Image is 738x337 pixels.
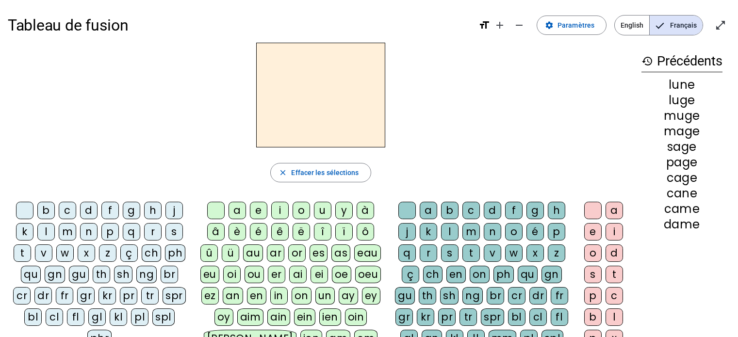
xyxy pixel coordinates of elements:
[245,266,264,283] div: ou
[584,287,602,305] div: p
[270,287,288,305] div: in
[641,126,722,137] div: mage
[526,223,544,241] div: é
[395,308,413,326] div: gr
[201,287,219,305] div: ez
[462,287,483,305] div: ng
[518,266,538,283] div: qu
[551,287,568,305] div: fr
[110,308,127,326] div: kl
[120,287,137,305] div: pr
[250,223,267,241] div: é
[35,244,52,262] div: v
[288,244,306,262] div: or
[606,223,623,241] div: i
[207,223,225,241] div: â
[526,244,544,262] div: x
[345,308,367,326] div: oin
[548,244,565,262] div: z
[80,202,98,219] div: d
[641,157,722,168] div: page
[641,95,722,106] div: luge
[56,244,74,262] div: w
[441,223,459,241] div: l
[641,79,722,91] div: lune
[438,308,456,326] div: pr
[641,203,722,215] div: came
[93,266,110,283] div: th
[526,202,544,219] div: g
[484,223,501,241] div: n
[551,308,568,326] div: fl
[606,244,623,262] div: d
[69,266,89,283] div: gu
[493,266,514,283] div: ph
[120,244,138,262] div: ç
[131,308,148,326] div: pl
[395,287,415,305] div: gu
[229,223,246,241] div: è
[484,202,501,219] div: d
[478,19,490,31] mat-icon: format_size
[335,223,353,241] div: ï
[715,19,726,31] mat-icon: open_in_full
[641,219,722,230] div: dame
[423,266,443,283] div: ch
[101,223,119,241] div: p
[584,308,602,326] div: b
[459,308,477,326] div: tr
[490,16,509,35] button: Augmenter la taille de la police
[339,287,358,305] div: ay
[548,223,565,241] div: p
[462,223,480,241] div: m
[14,244,31,262] div: t
[417,308,434,326] div: kr
[59,202,76,219] div: c
[354,244,381,262] div: eau
[529,287,547,305] div: dr
[402,266,419,283] div: ç
[606,266,623,283] div: t
[614,15,703,35] mat-button-toggle-group: Language selection
[584,244,602,262] div: o
[420,202,437,219] div: a
[509,16,529,35] button: Diminuer la taille de la police
[98,287,116,305] div: kr
[114,266,132,283] div: sh
[21,266,41,283] div: qu
[487,287,504,305] div: br
[250,202,267,219] div: e
[271,223,289,241] div: ê
[398,223,416,241] div: j
[314,202,331,219] div: u
[56,287,73,305] div: fr
[494,19,506,31] mat-icon: add
[641,50,722,72] h3: Précédents
[641,141,722,153] div: sage
[711,16,730,35] button: Entrer en plein écran
[441,202,459,219] div: b
[24,308,42,326] div: bl
[237,308,264,326] div: aim
[123,223,140,241] div: q
[46,308,63,326] div: cl
[67,308,84,326] div: fl
[123,202,140,219] div: g
[267,244,284,262] div: ar
[398,244,416,262] div: q
[537,16,607,35] button: Paramètres
[293,202,310,219] div: o
[462,244,480,262] div: t
[446,266,466,283] div: en
[279,168,287,177] mat-icon: close
[163,287,186,305] div: spr
[13,287,31,305] div: cr
[584,223,602,241] div: e
[223,266,241,283] div: oi
[362,287,380,305] div: ey
[606,287,623,305] div: c
[357,223,374,241] div: ô
[508,308,525,326] div: bl
[319,308,341,326] div: ien
[88,308,106,326] div: gl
